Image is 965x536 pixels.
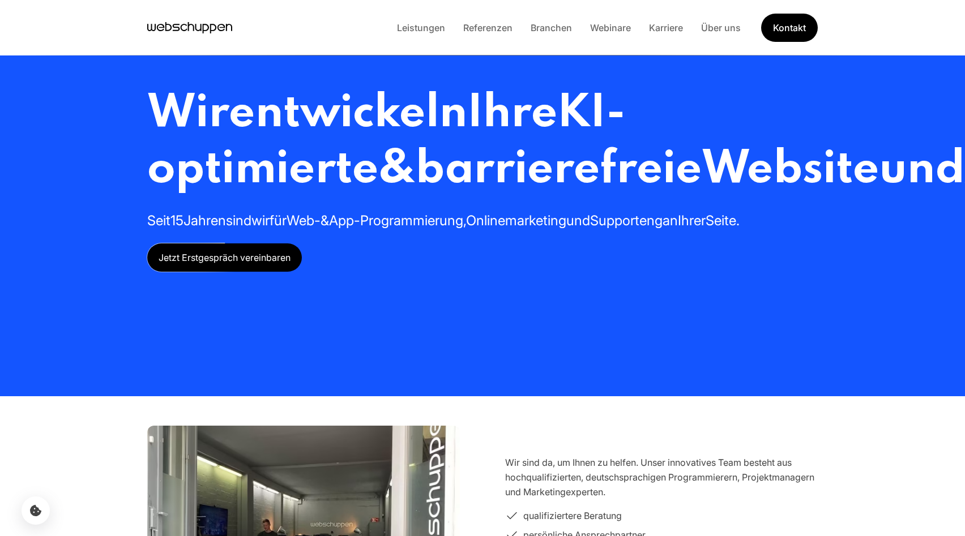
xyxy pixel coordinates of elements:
a: Über uns [692,22,750,33]
a: Karriere [640,22,692,33]
span: Ihre [467,91,557,137]
span: eng [639,212,663,229]
span: Seite. [706,212,740,229]
a: Hauptseite besuchen [147,19,232,36]
span: und [566,212,590,229]
a: Branchen [522,22,581,33]
span: Ihrer [678,212,706,229]
a: Get Started [761,14,818,42]
span: App-Programmierung, [329,212,466,229]
span: Seit [147,212,170,229]
button: Cookie-Einstellungen öffnen [22,496,50,525]
span: entwickeln [229,91,467,137]
a: Leistungen [388,22,454,33]
a: Referenzen [454,22,522,33]
span: wir [251,212,270,229]
span: Onlinemarketing [466,212,566,229]
span: barrierefreie [415,147,702,193]
span: Jahren [183,212,226,229]
span: Support [590,212,639,229]
span: 15 [170,212,183,229]
p: Wir sind da, um Ihnen zu helfen. Unser innovatives Team besteht aus hochqualifizierten, deutschsp... [505,455,818,499]
span: & [378,147,415,193]
span: an [663,212,678,229]
span: & [321,212,329,229]
span: und [879,147,964,193]
span: Website [702,147,879,193]
a: Webinare [581,22,640,33]
span: für [270,212,287,229]
span: Wir [147,91,229,137]
span: sind [226,212,251,229]
a: Jetzt Erstgespräch vereinbaren [147,243,302,272]
span: Web- [287,212,321,229]
span: qualifiziertere Beratung [523,508,622,523]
